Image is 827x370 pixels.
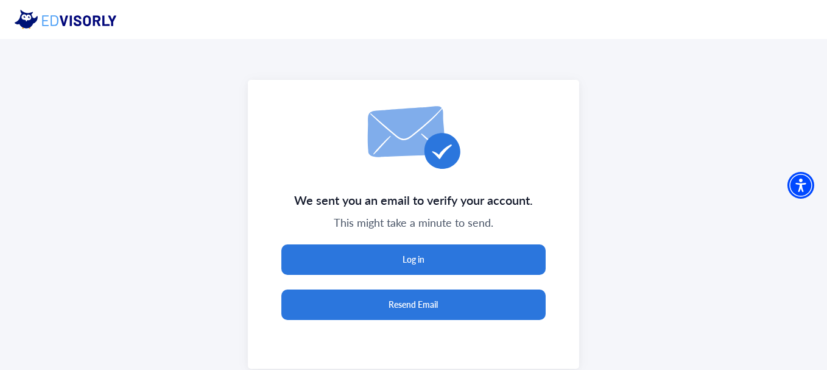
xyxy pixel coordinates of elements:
[294,190,533,210] span: We sent you an email to verify your account.
[281,290,546,320] button: Resend Email
[334,215,493,230] span: This might take a minute to send.
[367,105,461,169] img: email-icon
[787,172,814,199] div: Accessibility Menu
[15,10,127,29] img: eddy logo
[281,244,546,275] button: Log in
